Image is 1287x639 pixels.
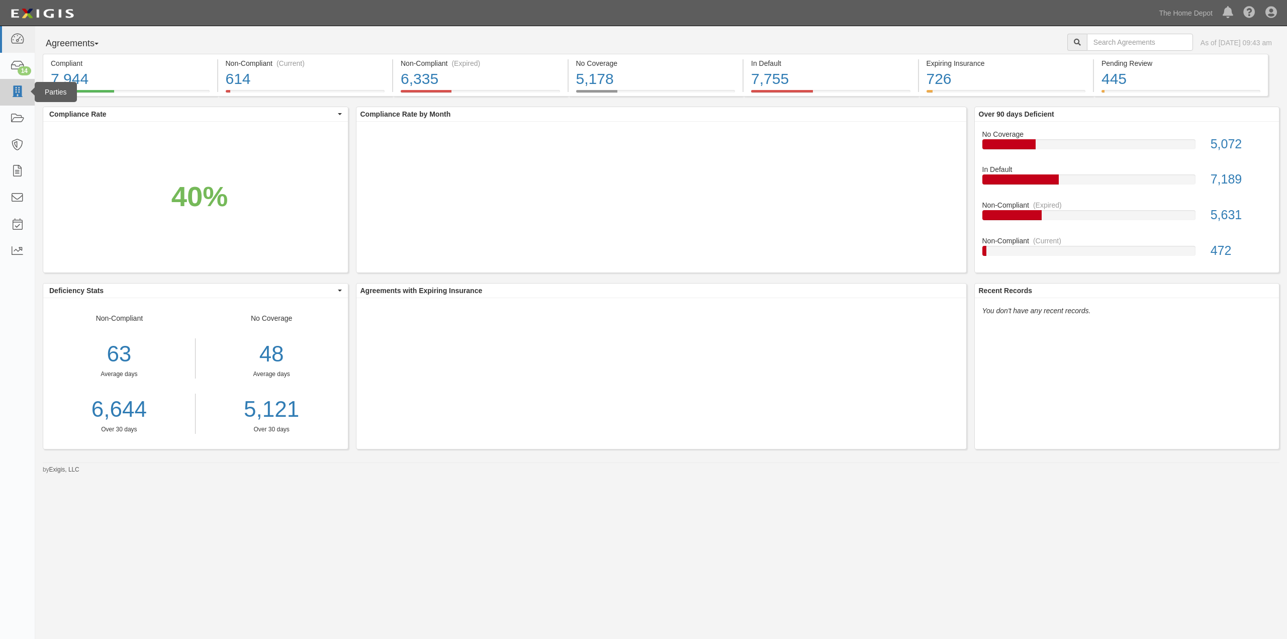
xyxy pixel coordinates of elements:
div: Compliant [51,58,210,68]
a: No Coverage5,178 [569,90,743,98]
b: Over 90 days Deficient [979,110,1054,118]
div: (Current) [1033,236,1061,246]
img: logo-5460c22ac91f19d4615b14bd174203de0afe785f0fc80cf4dbbc73dc1793850b.png [8,5,77,23]
div: 5,072 [1203,135,1279,153]
div: 48 [203,338,340,370]
div: Non-Compliant (Expired) [401,58,560,68]
a: Non-Compliant(Expired)6,335 [393,90,568,98]
div: As of [DATE] 09:43 am [1201,38,1272,48]
div: 40% [171,176,228,216]
div: 7,189 [1203,170,1279,189]
a: Exigis, LLC [49,466,79,473]
div: 7,944 [51,68,210,90]
a: No Coverage5,072 [982,129,1272,165]
a: 6,644 [43,394,195,425]
small: by [43,466,79,474]
div: No Coverage [576,58,736,68]
div: Non-Compliant [975,236,1279,246]
span: Compliance Rate [49,109,335,119]
div: Non-Compliant (Current) [226,58,385,68]
div: Average days [203,370,340,379]
a: In Default7,189 [982,164,1272,200]
button: Compliance Rate [43,107,348,121]
div: Non-Compliant [975,200,1279,210]
div: (Current) [277,58,305,68]
div: No Coverage [975,129,1279,139]
a: Pending Review445 [1094,90,1268,98]
b: Recent Records [979,287,1033,295]
button: Agreements [43,34,118,54]
span: Deficiency Stats [49,286,335,296]
div: 6,335 [401,68,560,90]
div: In Default [975,164,1279,174]
div: Pending Review [1101,58,1260,68]
b: Agreements with Expiring Insurance [360,287,483,295]
input: Search Agreements [1087,34,1193,51]
div: 445 [1101,68,1260,90]
div: 7,755 [751,68,910,90]
a: 5,121 [203,394,340,425]
div: (Expired) [451,58,480,68]
div: Parties [35,82,77,102]
div: (Expired) [1033,200,1062,210]
div: No Coverage [196,313,348,434]
div: In Default [751,58,910,68]
div: 472 [1203,242,1279,260]
div: Non-Compliant [43,313,196,434]
div: 14 [18,66,31,75]
div: 5,178 [576,68,736,90]
div: Expiring Insurance [927,58,1086,68]
div: 5,631 [1203,206,1279,224]
div: Over 30 days [203,425,340,434]
a: Non-Compliant(Current)614 [218,90,393,98]
a: The Home Depot [1154,3,1218,23]
div: 63 [43,338,195,370]
a: Expiring Insurance726 [919,90,1093,98]
i: Help Center - Complianz [1243,7,1255,19]
a: Non-Compliant(Expired)5,631 [982,200,1272,236]
em: You don't have any recent records. [982,307,1091,315]
div: 726 [927,68,1086,90]
a: Compliant7,944 [43,90,217,98]
div: 614 [226,68,385,90]
button: Deficiency Stats [43,284,348,298]
a: Non-Compliant(Current)472 [982,236,1272,264]
div: Average days [43,370,195,379]
a: In Default7,755 [744,90,918,98]
div: Over 30 days [43,425,195,434]
b: Compliance Rate by Month [360,110,451,118]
